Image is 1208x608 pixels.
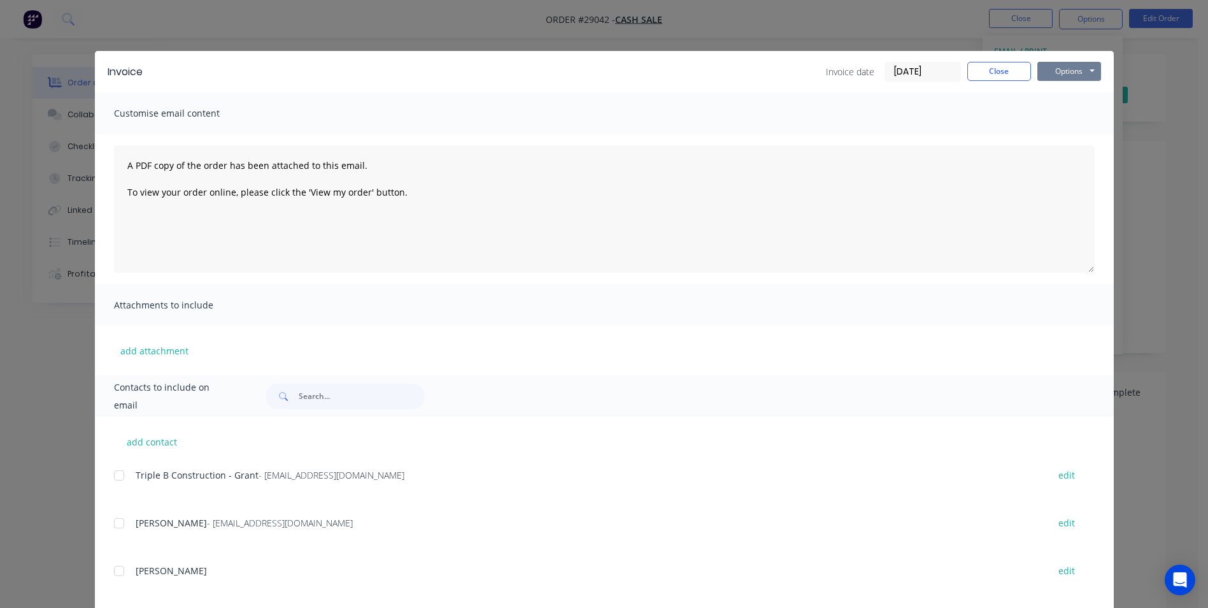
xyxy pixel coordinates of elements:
[114,296,254,314] span: Attachments to include
[826,65,874,78] span: Invoice date
[114,432,190,451] button: add contact
[136,469,259,481] span: Triple B Construction - Grant
[136,565,207,577] span: [PERSON_NAME]
[1051,562,1083,579] button: edit
[967,62,1031,81] button: Close
[1165,565,1195,595] div: Open Intercom Messenger
[299,384,425,409] input: Search...
[1037,62,1101,81] button: Options
[114,105,254,122] span: Customise email content
[108,64,143,80] div: Invoice
[259,469,404,481] span: - [EMAIL_ADDRESS][DOMAIN_NAME]
[136,517,207,529] span: [PERSON_NAME]
[207,517,353,529] span: - [EMAIL_ADDRESS][DOMAIN_NAME]
[114,145,1095,273] textarea: A PDF copy of the order has been attached to this email. To view your order online, please click ...
[1051,514,1083,532] button: edit
[114,379,234,414] span: Contacts to include on email
[1051,467,1083,484] button: edit
[114,341,195,360] button: add attachment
